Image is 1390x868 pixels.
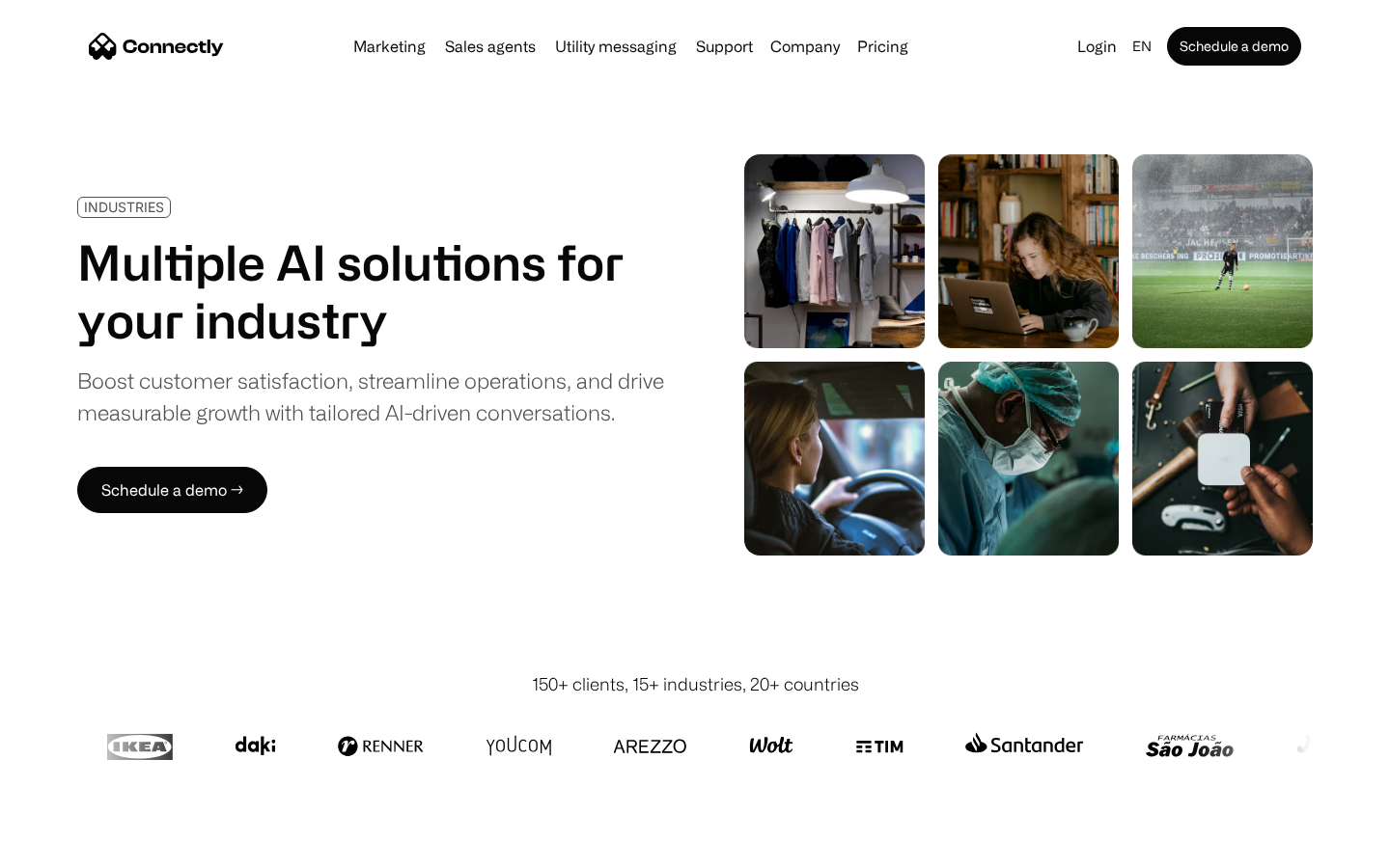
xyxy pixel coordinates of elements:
h1: Multiple AI solutions for your industry [77,233,664,349]
div: Company [770,33,840,60]
ul: Language list [39,834,116,861]
a: Support [688,39,761,54]
a: Marketing [346,39,433,54]
div: 150+ clients, 15+ industries, 20+ countries [532,671,859,697]
a: Pricing [849,39,916,54]
a: Schedule a demo [1167,27,1301,66]
div: en [1125,33,1163,60]
div: Company [764,33,846,60]
a: Utility messaging [547,39,684,54]
a: home [89,32,224,61]
a: Schedule a demo → [77,467,267,513]
a: Sales agents [437,39,543,54]
a: Login [1070,33,1125,60]
aside: Language selected: English [19,832,116,861]
div: Boost customer satisfaction, streamline operations, and drive measurable growth with tailored AI-... [77,365,664,428]
div: en [1132,33,1152,60]
div: INDUSTRIES [84,200,164,214]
